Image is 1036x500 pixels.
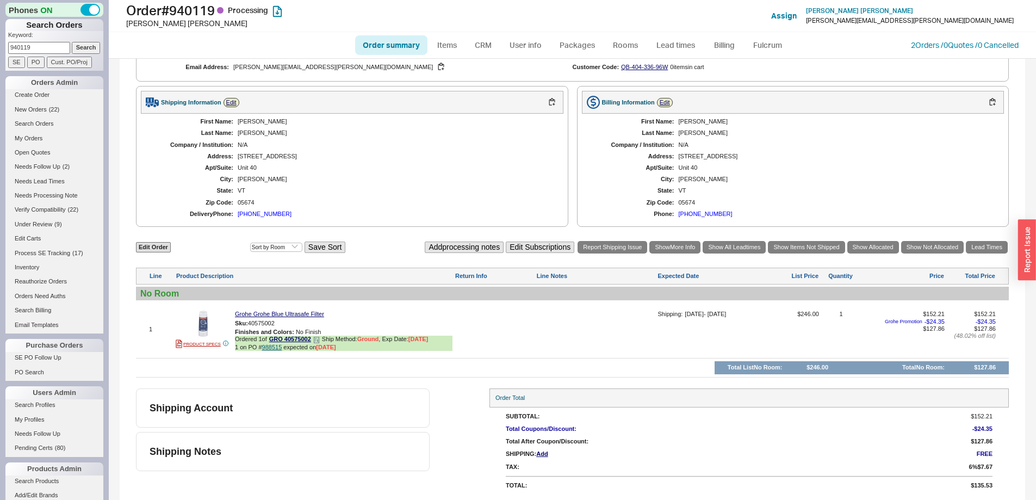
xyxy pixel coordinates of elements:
div: Line [150,273,174,280]
div: Apt/Suite: [152,164,233,171]
div: 6 % [969,464,978,471]
input: Cust. PO/Proj [47,57,92,68]
div: Order Total [489,388,1009,408]
div: Address: [152,153,233,160]
div: Shipping: [657,311,683,318]
div: ( 48.02 % off list) [947,332,996,339]
a: GRO 40575002 [269,336,311,344]
a: Open Quotes [5,147,103,158]
div: [PERSON_NAME] [679,176,994,183]
div: Users Admin [5,386,103,399]
span: - $24.35 [925,318,945,325]
div: Phone: [593,211,674,218]
a: CRM [467,35,499,55]
a: Show All Leadtimes [703,241,766,254]
div: N/A [679,141,994,149]
a: Packages [552,35,603,55]
div: Billing Information [602,99,655,106]
div: Email Address: [158,64,229,71]
a: Show Items Not Shipped [768,241,845,254]
img: 165234_40575002_original_hpxucv [190,310,216,337]
div: $246.00 [807,364,828,371]
a: Pending Certs(80) [5,442,103,454]
div: Last Name: [152,129,233,137]
span: Under Review [15,221,52,227]
a: Inventory [5,262,103,273]
div: [PERSON_NAME] [238,118,553,125]
div: Quantity [828,273,853,280]
a: Show Not Allocated [901,241,964,254]
span: [DATE] [408,336,428,342]
h1: Search Orders [5,19,103,31]
a: 988515 [262,344,282,350]
div: List Price [759,273,818,280]
div: Apt/Suite: [593,164,674,171]
div: Purchase Orders [5,339,103,352]
span: $152.21 [923,311,945,317]
div: $127.86 [974,364,996,371]
a: Order summary [355,35,427,55]
div: [DATE] - [DATE] [685,311,726,318]
div: Product Description [176,273,453,280]
div: Unit 40 [679,164,994,171]
span: ( 2 ) [63,163,70,170]
span: - $24.35 [976,318,996,325]
div: 05674 [238,199,553,206]
div: Shipping Account [150,402,233,414]
div: City: [593,176,674,183]
b: Ground [357,336,379,342]
a: Needs Lead Times [5,176,103,187]
span: Add [536,450,548,458]
button: Addprocessing notes [425,242,504,253]
span: Needs Follow Up [15,430,60,437]
div: [STREET_ADDRESS] [238,153,553,160]
div: 1 [149,326,173,333]
div: Zip Code: [593,199,674,206]
div: 05674 [679,199,994,206]
a: New Orders(22) [5,104,103,115]
a: Billing [705,35,743,55]
div: Company / Institution: [593,141,674,149]
a: Process SE Tracking(17) [5,248,103,259]
span: ( 22 ) [68,206,79,213]
button: Save Sort [305,242,345,253]
a: Needs Processing Note [5,190,103,201]
span: Needs Processing Note [15,192,78,199]
div: SubTotal: [506,413,944,420]
div: Shipping: [506,450,536,458]
button: Assign [771,10,797,21]
span: ( 80 ) [55,445,66,451]
button: Edit Subscriptions [506,242,574,253]
span: Finishes and Colors : [235,329,294,335]
div: First Name: [152,118,233,125]
a: Verify Compatibility(22) [5,204,103,215]
span: ON [40,4,53,16]
a: Fulcrum [746,35,790,55]
div: Address: [593,153,674,160]
a: SE PO Follow Up [5,352,103,363]
div: Total Price [946,273,995,280]
div: Orders Admin [5,76,103,89]
span: [DATE] [316,344,336,350]
div: 1 [839,311,842,355]
a: Edit Order [136,242,171,252]
span: $127.86 [971,438,992,445]
span: $152.21 [971,413,992,420]
span: Needs Follow Up [15,163,60,170]
div: Expected Date [658,273,757,280]
a: [PERSON_NAME] [PERSON_NAME] [806,7,913,15]
div: Shipping Notes [150,446,425,458]
span: 1 on PO # [235,344,282,351]
div: City: [152,176,233,183]
a: PO Search [5,367,103,378]
span: $24.35 [974,425,992,432]
span: Pending Certs [15,445,53,451]
div: [PERSON_NAME][EMAIL_ADDRESS][PERSON_NAME][DOMAIN_NAME] [233,62,555,72]
span: $7.67 [977,464,992,471]
div: Total Coupons/Discount: [506,425,944,433]
div: [PERSON_NAME] [679,129,994,137]
span: $127.86 [923,325,945,332]
div: Phones [5,3,103,17]
div: State: [152,187,233,194]
span: ( 22 ) [49,106,60,113]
